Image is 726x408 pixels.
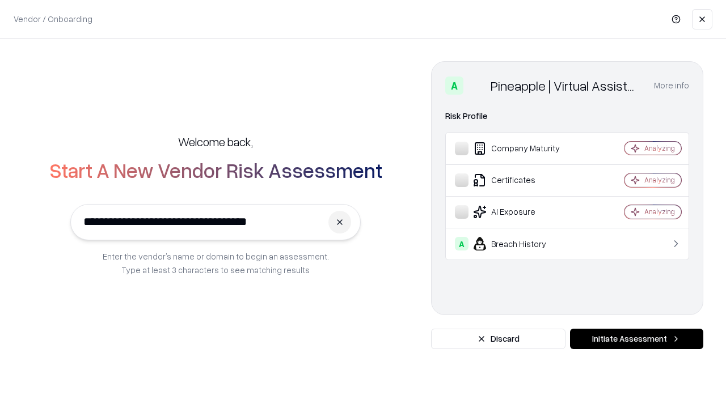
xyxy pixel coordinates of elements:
[455,142,590,155] div: Company Maturity
[644,175,675,185] div: Analyzing
[455,237,590,250] div: Breach History
[455,237,468,250] div: A
[491,76,640,95] div: Pineapple | Virtual Assistant Agency
[103,249,329,277] p: Enter the vendor’s name or domain to begin an assessment. Type at least 3 characters to see match...
[455,173,590,187] div: Certificates
[431,329,565,349] button: Discard
[445,109,689,123] div: Risk Profile
[644,207,675,216] div: Analyzing
[14,13,92,25] p: Vendor / Onboarding
[570,329,703,349] button: Initiate Assessment
[654,75,689,96] button: More info
[455,205,590,219] div: AI Exposure
[49,159,382,181] h2: Start A New Vendor Risk Assessment
[468,76,486,95] img: Pineapple | Virtual Assistant Agency
[178,134,253,150] h5: Welcome back,
[445,76,463,95] div: A
[644,143,675,153] div: Analyzing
